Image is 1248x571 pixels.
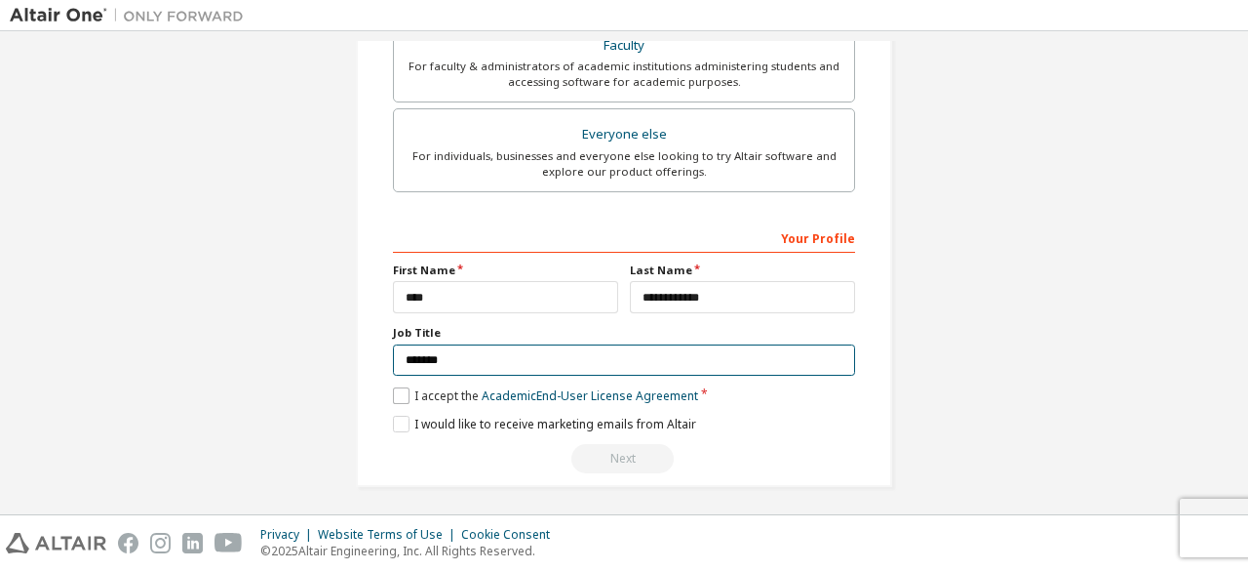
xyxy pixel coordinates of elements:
[393,444,855,473] div: Read and acccept EULA to continue
[393,416,696,432] label: I would like to receive marketing emails from Altair
[482,387,698,404] a: Academic End-User License Agreement
[406,32,842,60] div: Faculty
[182,533,203,553] img: linkedin.svg
[260,543,562,559] p: © 2025 Altair Engineering, Inc. All Rights Reserved.
[150,533,171,553] img: instagram.svg
[118,533,138,553] img: facebook.svg
[406,121,842,148] div: Everyone else
[6,533,106,553] img: altair_logo.svg
[461,527,562,543] div: Cookie Consent
[10,6,253,25] img: Altair One
[260,527,318,543] div: Privacy
[630,263,855,278] label: Last Name
[393,387,698,404] label: I accept the
[406,59,842,90] div: For faculty & administrators of academic institutions administering students and accessing softwa...
[393,325,855,341] label: Job Title
[318,527,461,543] div: Website Terms of Use
[406,148,842,180] div: For individuals, businesses and everyone else looking to try Altair software and explore our prod...
[393,222,855,253] div: Your Profile
[393,263,618,278] label: First Name
[214,533,243,553] img: youtube.svg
